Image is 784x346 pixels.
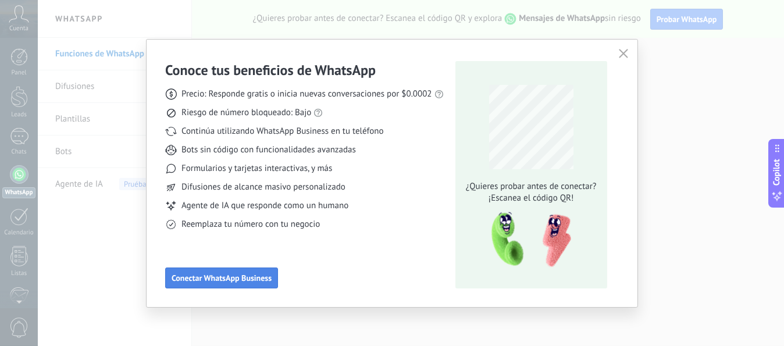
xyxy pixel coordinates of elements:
span: Reemplaza tu número con tu negocio [181,219,320,230]
img: qr-pic-1x.png [482,209,573,271]
span: ¡Escanea el código QR! [462,192,600,204]
h3: Conoce tus beneficios de WhatsApp [165,61,376,79]
span: ¿Quieres probar antes de conectar? [462,181,600,192]
span: Agente de IA que responde como un humano [181,200,348,212]
span: Formularios y tarjetas interactivas, y más [181,163,332,174]
span: Difusiones de alcance masivo personalizado [181,181,345,193]
span: Copilot [771,159,783,186]
span: Continúa utilizando WhatsApp Business en tu teléfono [181,126,383,137]
button: Conectar WhatsApp Business [165,267,278,288]
span: Conectar WhatsApp Business [172,274,272,282]
span: Precio: Responde gratis o inicia nuevas conversaciones por $0.0002 [181,88,432,100]
span: Riesgo de número bloqueado: Bajo [181,107,311,119]
span: Bots sin código con funcionalidades avanzadas [181,144,356,156]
